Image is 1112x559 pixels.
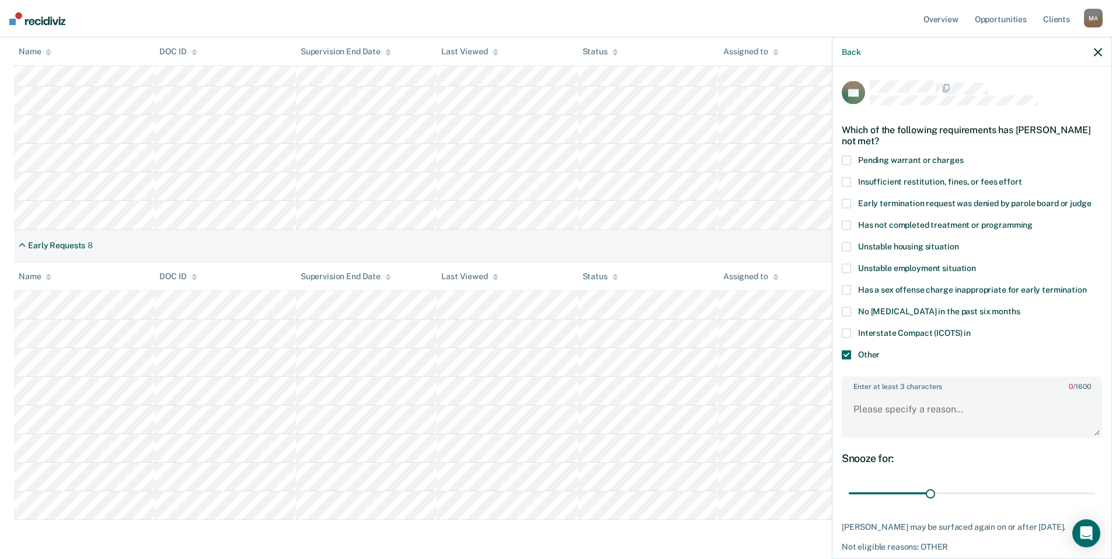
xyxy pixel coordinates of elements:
div: Name [19,272,51,282]
div: Assigned to [723,47,778,57]
span: / 1600 [1069,382,1090,390]
span: Interstate Compact (ICOTS) in [858,328,971,337]
div: M A [1084,9,1103,27]
span: Insufficient restitution, fines, or fees effort [858,176,1022,186]
span: Unstable employment situation [858,263,976,272]
span: Has not completed treatment or programming [858,220,1033,229]
div: Status [583,47,618,57]
div: Not eligible reasons: OTHER [842,541,1102,551]
div: Supervision End Date [301,272,391,282]
div: Snooze for: [842,452,1102,464]
div: Name [19,47,51,57]
div: Early Requests [28,241,85,251]
div: Supervision End Date [301,47,391,57]
div: Open Intercom Messenger [1072,519,1100,547]
div: DOC ID [159,272,197,282]
span: No [MEDICAL_DATA] in the past six months [858,306,1020,315]
img: Recidiviz [9,12,65,25]
span: Pending warrant or charges [858,155,963,164]
div: [PERSON_NAME] may be surfaced again on or after [DATE]. [842,522,1102,532]
span: Other [858,349,880,359]
span: Early termination request was denied by parole board or judge [858,198,1091,207]
button: Back [842,47,860,57]
div: Assigned to [723,272,778,282]
label: Enter at least 3 characters [843,377,1101,390]
span: 0 [1069,382,1073,390]
span: Has a sex offense charge inappropriate for early termination [858,284,1087,294]
div: Status [583,272,618,282]
div: DOC ID [159,47,197,57]
div: 8 [88,241,93,251]
span: Unstable housing situation [858,241,958,251]
div: Which of the following requirements has [PERSON_NAME] not met? [842,114,1102,155]
div: Last Viewed [441,47,498,57]
div: Last Viewed [441,272,498,282]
